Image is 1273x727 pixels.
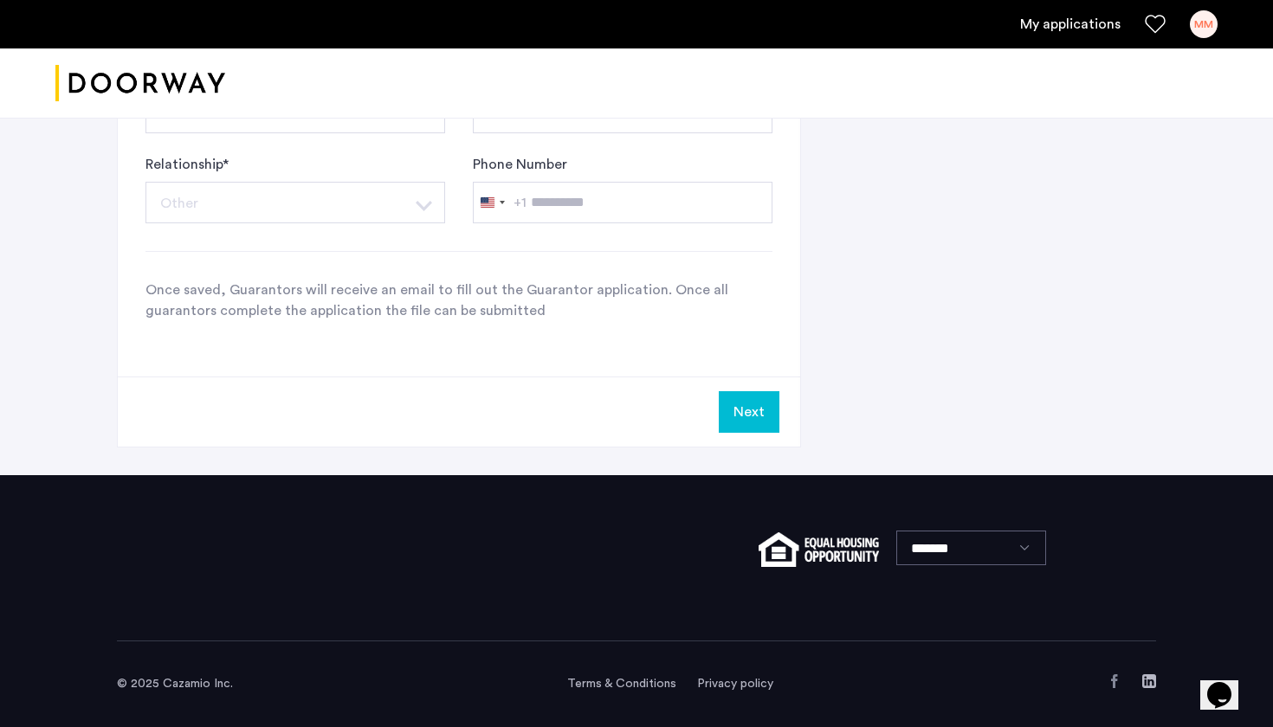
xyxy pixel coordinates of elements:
[1108,674,1121,688] a: Facebook
[1145,14,1166,35] a: Favorites
[697,675,773,692] a: Privacy policy
[117,678,233,690] span: © 2025 Cazamio Inc.
[474,183,527,222] button: Selected country
[1200,658,1256,710] iframe: chat widget
[55,51,225,116] img: logo
[759,532,879,567] img: equal-housing.png
[404,182,445,223] button: Select option
[896,531,1046,565] select: Language select
[514,192,527,213] div: +1
[1142,674,1156,688] a: LinkedIn
[1190,10,1218,38] div: MM
[145,154,229,175] label: Relationship *
[1020,14,1121,35] a: My application
[567,675,676,692] a: Terms and conditions
[55,51,225,116] a: Cazamio logo
[145,182,404,223] button: Select option
[719,391,779,433] button: Next
[416,201,432,212] img: arrow
[473,154,567,175] label: Phone Number
[145,280,772,321] p: Once saved, Guarantors will receive an email to fill out the Guarantor application. Once all guar...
